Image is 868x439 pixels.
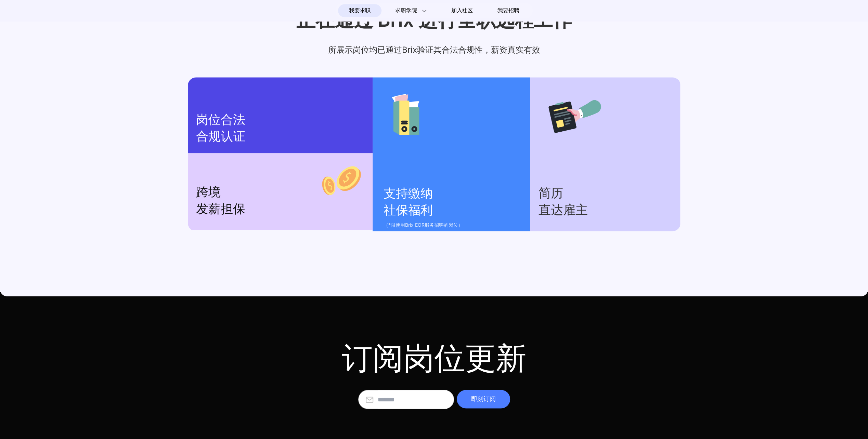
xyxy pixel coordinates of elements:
span: 求职学院 [395,6,417,15]
span: 加入社区 [451,5,473,16]
span: 我要求职 [349,5,371,16]
p: 简历 直达雇主 [538,185,672,218]
p: （*限使用Brix EOR服务招聘的岗位） [384,221,523,229]
p: 跨境 发薪担保 [196,184,364,217]
p: 支持缴纳 社保福利 [384,185,523,219]
span: 我要招聘 [497,6,519,15]
div: 即刻订阅 [457,390,510,408]
p: 岗位合法 合规认证 [196,111,364,145]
